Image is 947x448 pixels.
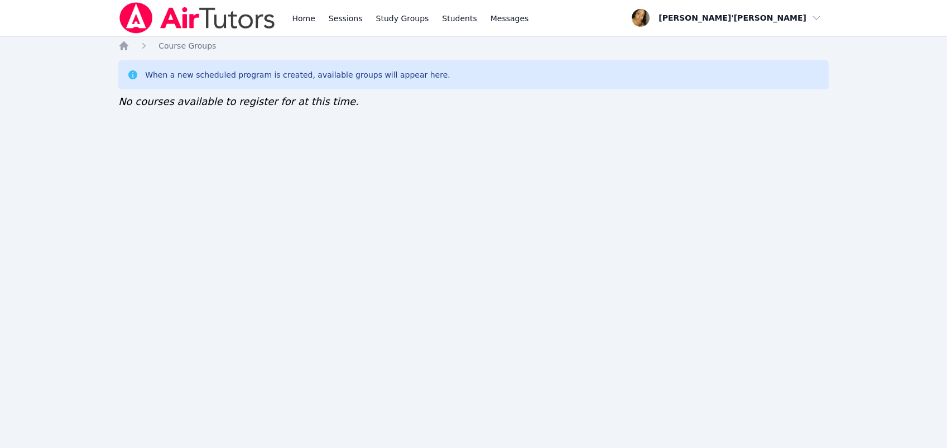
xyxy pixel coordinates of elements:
[118,2,276,34] img: Air Tutors
[158,41,216,50] span: Course Groups
[491,13,529,24] span: Messages
[158,40,216,51] a: Course Groups
[118,96,359,107] span: No courses available to register for at this time.
[118,40,829,51] nav: Breadcrumb
[145,69,450,80] div: When a new scheduled program is created, available groups will appear here.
